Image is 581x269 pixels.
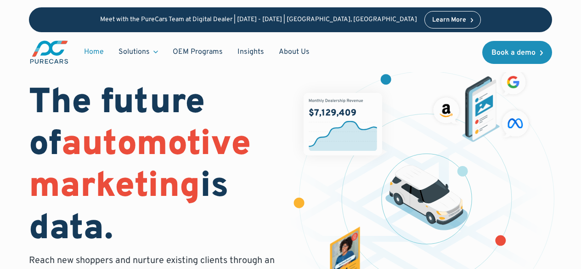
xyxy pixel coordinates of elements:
[29,40,69,65] a: main
[111,43,165,61] div: Solutions
[385,165,468,230] img: illustration of a vehicle
[29,123,251,209] span: automotive marketing
[482,41,552,64] a: Book a demo
[29,83,279,251] h1: The future of is data.
[77,43,111,61] a: Home
[230,43,271,61] a: Insights
[429,66,532,142] img: ads on social media and advertising partners
[165,43,230,61] a: OEM Programs
[491,49,536,57] div: Book a demo
[304,93,382,156] img: chart showing monthly dealership revenue of $7m
[118,47,150,57] div: Solutions
[29,40,69,65] img: purecars logo
[271,43,317,61] a: About Us
[432,17,466,23] div: Learn More
[424,11,481,29] a: Learn More
[100,16,417,24] p: Meet with the PureCars Team at Digital Dealer | [DATE] - [DATE] | [GEOGRAPHIC_DATA], [GEOGRAPHIC_...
